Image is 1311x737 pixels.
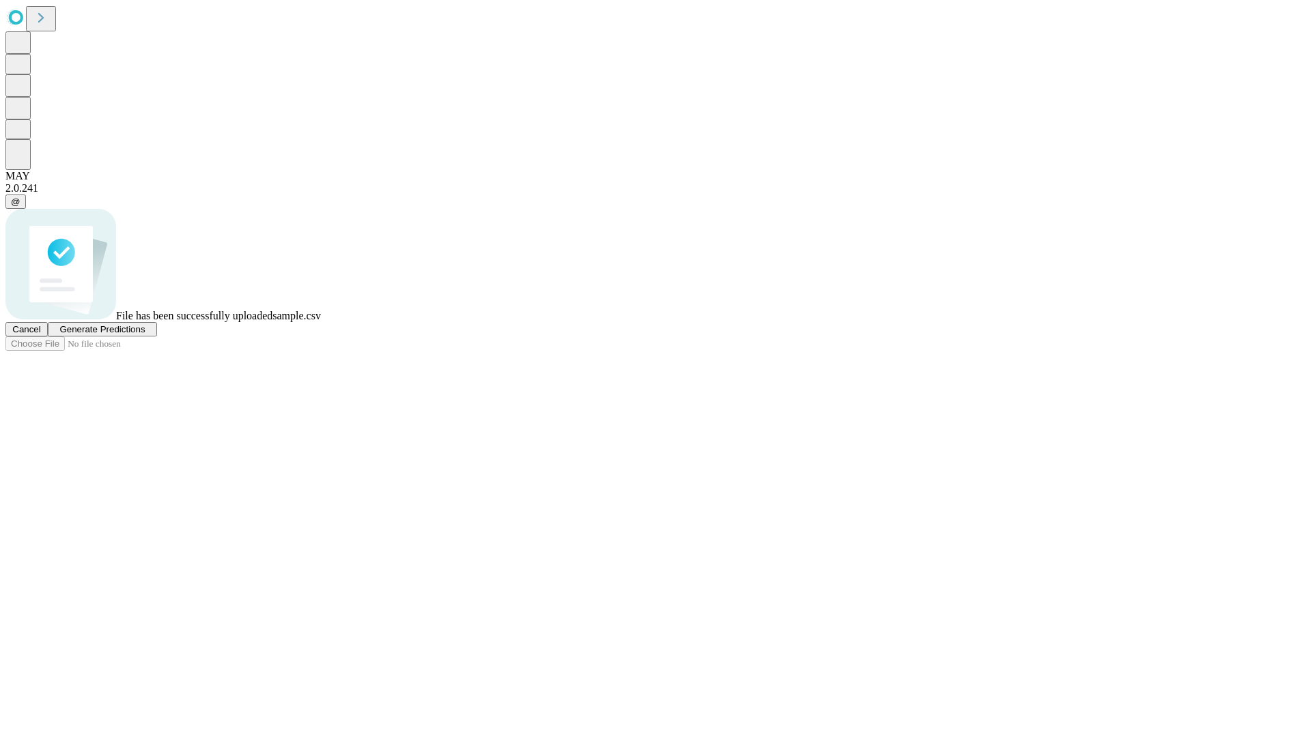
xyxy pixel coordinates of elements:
button: Generate Predictions [48,322,157,336]
span: Cancel [12,324,41,334]
button: @ [5,194,26,209]
span: File has been successfully uploaded [116,310,272,321]
div: 2.0.241 [5,182,1306,194]
div: MAY [5,170,1306,182]
span: sample.csv [272,310,321,321]
span: @ [11,197,20,207]
span: Generate Predictions [59,324,145,334]
button: Cancel [5,322,48,336]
